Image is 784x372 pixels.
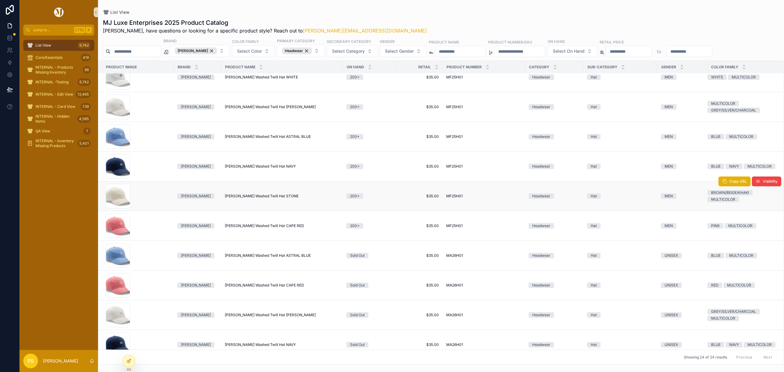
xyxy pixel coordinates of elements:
div: MULTICOLOR [732,74,756,80]
a: PINKMULTICOLOR [707,223,776,229]
div: Hat [591,312,597,318]
a: [PERSON_NAME] [177,74,217,80]
label: Product Name [429,39,459,45]
span: INTERNAL - Edit View [36,92,73,97]
div: MULTICOLOR [711,316,735,321]
div: 200+ [350,104,360,110]
span: Product Number [447,65,482,70]
a: [PERSON_NAME] Washed Twill Hat STONE [225,194,339,199]
a: BLUENAVYMULTICOLOR [707,164,776,169]
div: MULTICOLOR [727,283,751,288]
div: 5,401 [77,140,91,147]
span: [PERSON_NAME] Washed Twill Hat ASTRAL BLUE [225,134,311,139]
div: [PERSON_NAME] [181,104,211,110]
a: [PERSON_NAME] [177,223,217,229]
span: K [86,28,91,32]
a: Hat [587,193,654,199]
span: INTERNAL - Card View [36,104,75,109]
a: Hat [587,283,654,288]
a: MA26H01 [446,342,521,347]
div: [PERSON_NAME] [181,134,211,139]
h1: MJ Luxe Enterprises 2025 Product Catalog [103,18,427,27]
button: Unselect PETER_MILLAR [175,47,217,54]
div: Hat [591,193,597,199]
a: UNISEX [661,342,703,347]
div: MULTICOLOR [748,164,772,169]
a: Hat [587,134,654,139]
label: Gender [380,39,395,44]
label: Brand [164,38,177,44]
a: $35.00 [400,283,439,288]
span: MF25H01 [446,194,463,199]
span: Select On Hand [553,48,585,54]
span: INTERNAL - Hidden Items [36,114,75,124]
a: Sold Out [346,312,393,318]
div: RED [711,283,718,288]
a: List View9,742 [23,40,94,51]
div: Hat [591,104,597,110]
a: MA26H01 [446,283,521,288]
span: MF25H01 [446,104,463,109]
div: UNISEX [665,283,678,288]
div: MULTICOLOR [729,134,753,139]
a: Core/Essentials419 [23,52,94,63]
div: UNISEX [665,312,678,318]
div: 7 [83,127,91,135]
button: Select Button [277,45,324,57]
div: Hat [591,134,597,139]
a: Sold Out [346,283,393,288]
span: [PERSON_NAME] Washed Twill Hat [PERSON_NAME] [225,104,316,109]
span: [PERSON_NAME] Washed Twill Hat ASTRAL BLUE [225,253,311,258]
div: [PERSON_NAME] [181,164,211,169]
a: [PERSON_NAME] Washed Twill Hat ASTRAL BLUE [225,253,339,258]
label: Primary Category [277,38,315,44]
div: [PERSON_NAME] [175,47,217,54]
a: Headwear [529,342,580,347]
span: INTERNAL -Testing [36,80,69,85]
span: Gender [661,65,676,70]
div: Hat [591,342,597,347]
div: Hat [591,74,597,80]
div: MULTICOLOR [711,197,735,202]
span: Ctrl [74,27,85,33]
label: Product Number/SKU [488,39,532,45]
a: 200+ [346,134,393,139]
a: MEN [661,104,703,110]
div: Hat [591,283,597,288]
div: scrollable content [20,36,98,157]
a: [PERSON_NAME] Washed Twill Hat NAVY [225,164,339,169]
a: [PERSON_NAME] [177,164,217,169]
a: UNISEX [661,312,703,318]
div: Sold Out [350,312,365,318]
div: 200+ [350,74,360,80]
button: Select Button [170,45,229,57]
div: Sold Out [350,253,365,258]
div: GREY/SILVER/CHARCOAL [711,309,756,314]
span: PS [28,357,34,365]
span: MA26H01 [446,342,463,347]
button: Jump to...CtrlK [23,25,94,36]
a: $35.00 [400,134,439,139]
label: On Hand [548,39,565,44]
div: Headwear [532,283,550,288]
div: 9,742 [77,78,91,86]
button: Select Button [232,45,274,57]
a: $35.00 [400,75,439,80]
a: Headwear [529,253,580,258]
a: [PERSON_NAME] [177,193,217,199]
span: QA View [36,129,50,134]
span: MA26H01 [446,283,463,288]
div: GREY/SILVER/CHARCOAL [711,108,756,113]
div: Headwear [532,253,550,258]
div: Headwear [532,134,550,139]
a: REDMULTICOLOR [707,283,776,288]
a: [PERSON_NAME] [177,253,217,258]
a: [PERSON_NAME] Washed Twill Hat ASTRAL BLUE [225,134,339,139]
div: [PERSON_NAME] [181,193,211,199]
a: MF25H01 [446,134,521,139]
div: BLUE [711,342,721,347]
a: [PERSON_NAME] [177,312,217,318]
div: 419 [81,54,91,61]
